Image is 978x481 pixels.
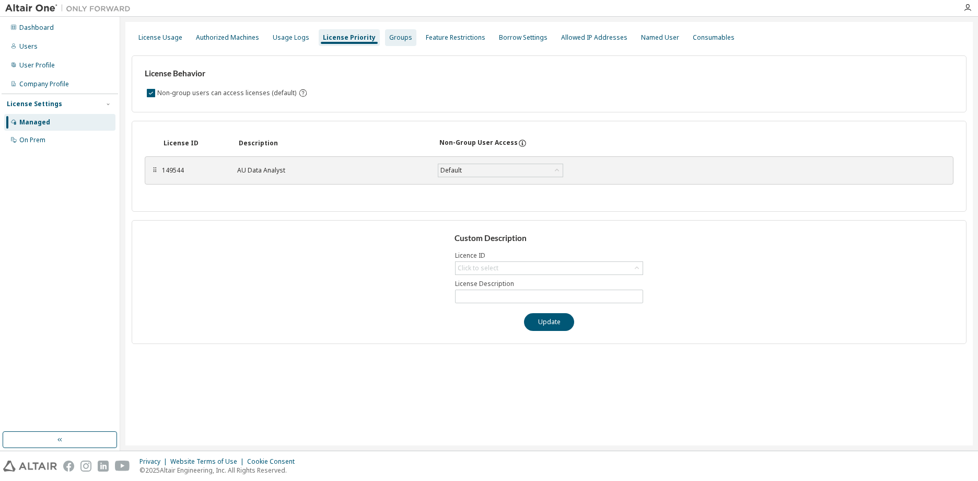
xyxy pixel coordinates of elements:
img: altair_logo.svg [3,461,57,472]
div: Cookie Consent [247,457,301,466]
div: Privacy [139,457,170,466]
div: On Prem [19,136,45,144]
div: License Priority [323,33,376,42]
svg: By default any user not assigned to any group can access any license. Turn this setting off to di... [298,88,308,98]
div: Click to select [458,264,498,272]
div: User Profile [19,61,55,70]
img: Altair One [5,3,136,14]
div: AU Data Analyst [237,166,425,175]
div: License ID [164,139,226,147]
label: Non-group users can access licenses (default) [157,87,298,99]
div: License Usage [138,33,182,42]
div: Feature Restrictions [426,33,485,42]
div: Company Profile [19,80,69,88]
h3: License Behavior [145,68,306,79]
div: Website Terms of Use [170,457,247,466]
div: Named User [641,33,679,42]
div: Default [439,165,463,176]
div: Usage Logs [273,33,309,42]
div: Authorized Machines [196,33,259,42]
p: © 2025 Altair Engineering, Inc. All Rights Reserved. [139,466,301,475]
div: License Settings [7,100,62,108]
div: 149544 [162,166,225,175]
h3: Custom Description [455,233,644,244]
div: Dashboard [19,24,54,32]
div: Borrow Settings [499,33,548,42]
label: License Description [455,280,643,288]
label: Licence ID [455,251,643,260]
div: Consumables [693,33,735,42]
img: instagram.svg [80,461,91,472]
div: Click to select [456,262,643,274]
div: Users [19,42,38,51]
button: Update [524,313,574,331]
img: linkedin.svg [98,461,109,472]
img: youtube.svg [115,461,130,472]
img: facebook.svg [63,461,74,472]
div: Non-Group User Access [439,139,518,148]
div: Managed [19,118,50,127]
div: Groups [389,33,412,42]
div: Allowed IP Addresses [561,33,627,42]
div: Description [239,139,427,147]
div: Default [438,164,563,177]
div: ⠿ [152,166,158,175]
